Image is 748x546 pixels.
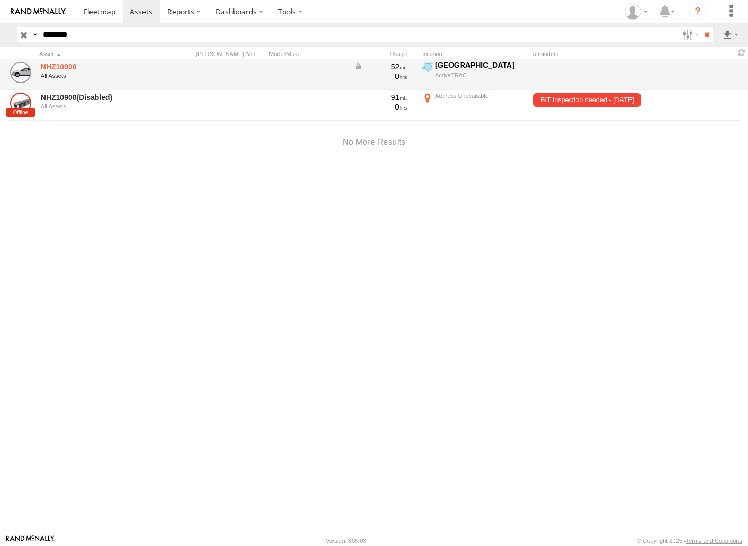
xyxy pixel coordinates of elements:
i: ? [689,3,706,20]
div: 0 [354,102,407,112]
div: ActiveTRAC [435,71,525,79]
div: [GEOGRAPHIC_DATA] [435,60,525,70]
div: Version: 305.03 [326,538,366,544]
div: Reminders [530,50,637,58]
div: Data from Vehicle CANbus [354,62,407,71]
label: Click to View Current Location [420,91,526,120]
label: Search Query [31,27,39,42]
span: BIT Inspection needed - 05/05/2025 [533,93,641,107]
img: rand-logo.svg [11,8,66,15]
div: Zulema McIntosch [621,4,652,20]
div: undefined [41,103,143,110]
div: [PERSON_NAME]./Vin [196,50,265,58]
div: undefined [41,72,143,79]
a: NHZ10900(Disabled) [41,93,143,102]
a: View Asset Details [10,93,31,114]
a: Visit our Website [6,535,55,546]
a: NHZ10900 [41,62,143,71]
a: View Asset Details [10,62,31,83]
div: Location [420,50,526,58]
span: Refresh [735,48,748,58]
div: Click to Sort [39,50,145,58]
div: 91 [354,93,407,102]
div: Usage [353,50,416,58]
div: © Copyright 2025 - [637,538,742,544]
a: Terms and Conditions [686,538,742,544]
label: Click to View Current Location [420,60,526,89]
label: Export results as... [722,27,740,42]
label: Search Filter Options [678,27,701,42]
div: Model/Make [269,50,348,58]
div: 0 [354,71,407,81]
